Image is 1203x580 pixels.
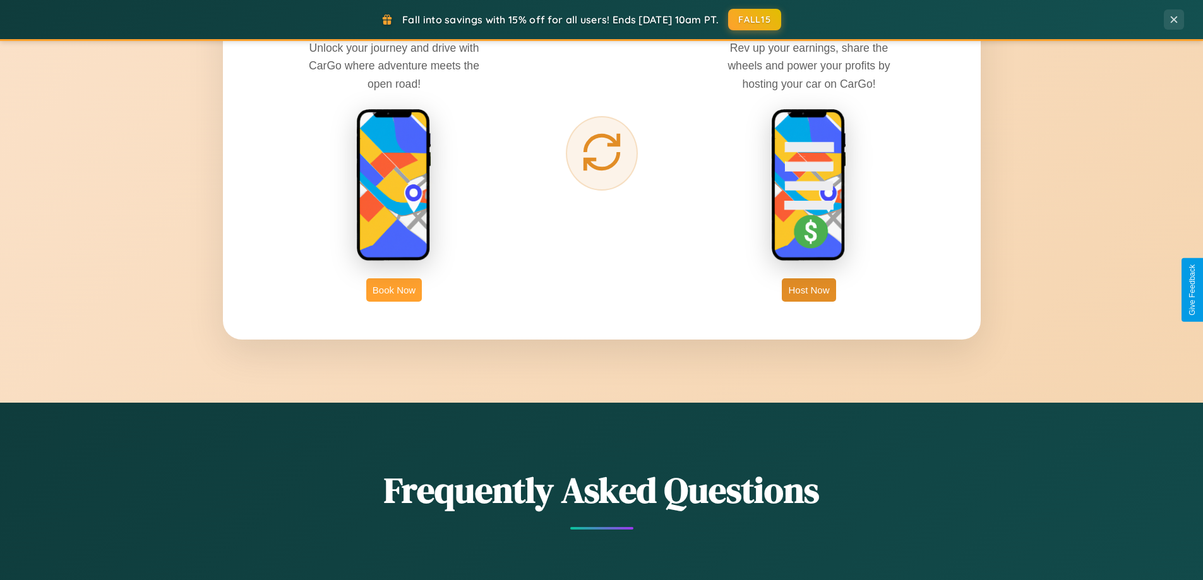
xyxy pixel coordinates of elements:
p: Rev up your earnings, share the wheels and power your profits by hosting your car on CarGo! [714,39,904,92]
h2: Frequently Asked Questions [223,466,981,514]
div: Give Feedback [1188,264,1197,316]
button: Book Now [366,278,422,302]
img: rent phone [356,109,432,263]
img: host phone [771,109,847,263]
button: FALL15 [728,9,781,30]
button: Host Now [782,278,835,302]
p: Unlock your journey and drive with CarGo where adventure meets the open road! [299,39,489,92]
span: Fall into savings with 15% off for all users! Ends [DATE] 10am PT. [402,13,719,26]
